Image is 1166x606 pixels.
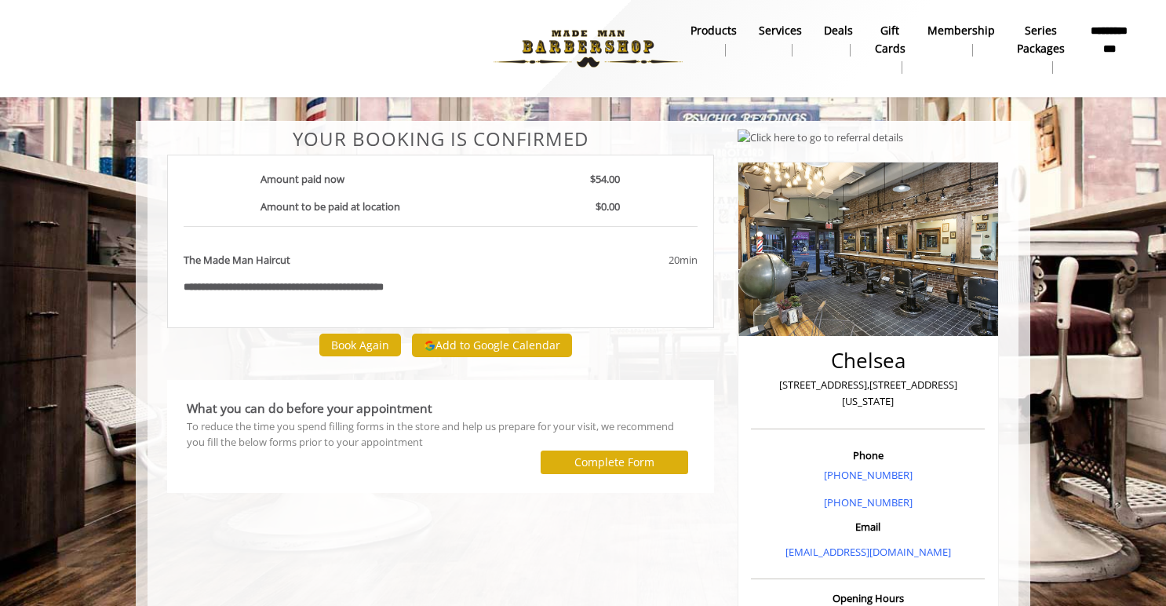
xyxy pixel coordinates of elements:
b: Series packages [1017,22,1065,57]
button: Book Again [319,334,401,356]
a: [EMAIL_ADDRESS][DOMAIN_NAME] [785,545,951,559]
b: $0.00 [596,199,620,214]
b: What you can do before your appointment [187,400,432,417]
label: Complete Form [574,456,654,469]
a: [PHONE_NUMBER] [824,495,913,509]
b: Amount to be paid at location [261,199,400,214]
b: Deals [824,22,853,39]
b: The Made Man Haircut [184,252,290,268]
a: MembershipMembership [916,20,1006,60]
b: $54.00 [590,172,620,186]
b: Membership [927,22,995,39]
a: Productsproducts [680,20,748,60]
a: ServicesServices [748,20,813,60]
p: [STREET_ADDRESS],[STREET_ADDRESS][US_STATE] [755,377,981,410]
a: [PHONE_NUMBER] [824,468,913,482]
a: Series packagesSeries packages [1006,20,1076,78]
h3: Opening Hours [751,593,985,604]
img: Made Man Barbershop logo [480,5,696,92]
img: Click here to go to referral details [738,130,903,146]
a: Gift cardsgift cards [864,20,916,78]
b: Services [759,22,802,39]
button: Complete Form [541,451,688,473]
b: Amount paid now [261,172,344,186]
button: Add to Google Calendar [412,334,572,357]
b: gift cards [875,22,905,57]
h3: Phone [755,450,981,461]
center: Your Booking is confirmed [167,129,714,149]
div: To reduce the time you spend filling forms in the store and help us prepare for your visit, we re... [187,418,694,451]
div: 20min [541,252,697,268]
b: products [690,22,737,39]
a: DealsDeals [813,20,864,60]
h3: Email [755,521,981,532]
h2: Chelsea [755,349,981,372]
